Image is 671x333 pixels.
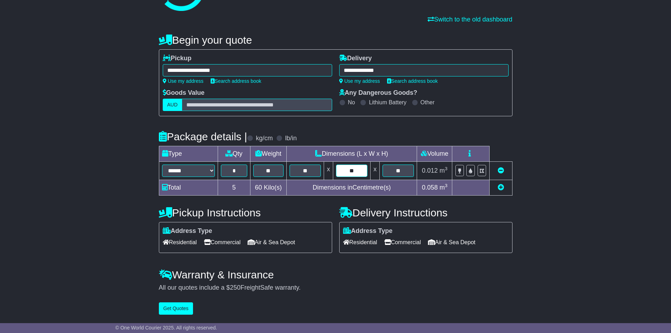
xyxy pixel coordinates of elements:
[159,284,512,292] div: All our quotes include a $ FreightSafe warranty.
[116,325,217,331] span: © One World Courier 2025. All rights reserved.
[255,184,262,191] span: 60
[163,89,205,97] label: Goods Value
[421,99,435,106] label: Other
[343,237,377,248] span: Residential
[204,237,241,248] span: Commercial
[70,41,76,47] img: tab_keywords_by_traffic_grey.svg
[11,11,17,17] img: logo_orange.svg
[159,302,193,315] button: Get Quotes
[159,131,247,142] h4: Package details |
[445,183,448,188] sup: 3
[250,180,287,196] td: Kilo(s)
[159,180,218,196] td: Total
[384,237,421,248] span: Commercial
[163,99,182,111] label: AUD
[248,237,295,248] span: Air & Sea Depot
[18,18,77,24] div: Domain: [DOMAIN_NAME]
[387,78,438,84] a: Search address book
[211,78,261,84] a: Search address book
[428,16,512,23] a: Switch to the old dashboard
[163,55,192,62] label: Pickup
[11,18,17,24] img: website_grey.svg
[250,146,287,162] td: Weight
[428,237,476,248] span: Air & Sea Depot
[348,99,355,106] label: No
[159,146,218,162] td: Type
[19,41,25,47] img: tab_domain_overview_orange.svg
[440,167,448,174] span: m
[218,146,250,162] td: Qty
[343,227,393,235] label: Address Type
[369,99,406,106] label: Lithium Battery
[339,89,417,97] label: Any Dangerous Goods?
[445,166,448,171] sup: 3
[440,184,448,191] span: m
[159,34,512,46] h4: Begin your quote
[163,78,204,84] a: Use my address
[286,146,417,162] td: Dimensions (L x W x H)
[78,42,119,46] div: Keywords by Traffic
[371,162,380,180] td: x
[286,180,417,196] td: Dimensions in Centimetre(s)
[20,11,35,17] div: v 4.0.25
[498,167,504,174] a: Remove this item
[230,284,241,291] span: 250
[339,78,380,84] a: Use my address
[159,269,512,280] h4: Warranty & Insurance
[422,167,438,174] span: 0.012
[417,146,452,162] td: Volume
[159,207,332,218] h4: Pickup Instructions
[498,184,504,191] a: Add new item
[422,184,438,191] span: 0.058
[256,135,273,142] label: kg/cm
[163,227,212,235] label: Address Type
[285,135,297,142] label: lb/in
[339,207,512,218] h4: Delivery Instructions
[339,55,372,62] label: Delivery
[27,42,63,46] div: Domain Overview
[163,237,197,248] span: Residential
[218,180,250,196] td: 5
[324,162,333,180] td: x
